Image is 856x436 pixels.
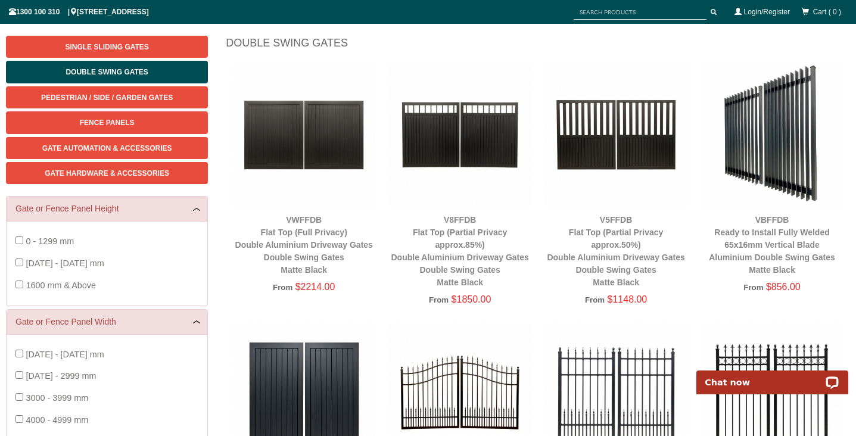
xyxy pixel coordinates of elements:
span: 3000 - 3999 mm [26,393,88,403]
span: Cart ( 0 ) [813,8,841,16]
img: V5FFDB - Flat Top (Partial Privacy approx.50%) - Double Aluminium Driveway Gates - Double Swing G... [544,63,688,207]
span: [DATE] - [DATE] mm [26,259,104,268]
span: From [273,283,292,292]
span: $2214.00 [295,282,335,292]
span: From [585,295,605,304]
img: VBFFDB - Ready to Install Fully Welded 65x16mm Vertical Blade - Aluminium Double Swing Gates - Ma... [700,63,844,207]
span: [DATE] - 2999 mm [26,371,96,381]
a: Gate or Fence Panel Width [15,316,198,328]
a: Gate Automation & Accessories [6,137,208,159]
span: $1850.00 [452,294,491,304]
span: Fence Panels [80,119,135,127]
iframe: LiveChat chat widget [689,357,856,394]
span: Pedestrian / Side / Garden Gates [41,94,173,102]
img: VWFFDB - Flat Top (Full Privacy) - Double Aluminium Driveway Gates - Double Swing Gates - Matte B... [232,63,376,207]
span: $1148.00 [608,294,648,304]
a: V8FFDBFlat Top (Partial Privacy approx.85%)Double Aluminium Driveway GatesDouble Swing GatesMatte... [391,215,528,287]
span: 4000 - 4999 mm [26,415,88,425]
a: Login/Register [744,8,790,16]
span: 1300 100 310 | [STREET_ADDRESS] [9,8,149,16]
a: Pedestrian / Side / Garden Gates [6,86,208,108]
span: 1600 mm & Above [26,281,96,290]
a: Gate or Fence Panel Height [15,203,198,215]
span: [DATE] - [DATE] mm [26,350,104,359]
span: Gate Hardware & Accessories [45,169,169,177]
span: Gate Automation & Accessories [42,144,172,152]
span: Single Sliding Gates [65,43,148,51]
a: Double Swing Gates [6,61,208,83]
span: 0 - 1299 mm [26,236,74,246]
a: Single Sliding Gates [6,36,208,58]
span: $856.00 [766,282,801,292]
a: VWFFDBFlat Top (Full Privacy)Double Aluminium Driveway GatesDouble Swing GatesMatte Black [235,215,373,275]
a: VBFFDBReady to Install Fully Welded 65x16mm Vertical BladeAluminium Double Swing GatesMatte Black [709,215,835,275]
span: From [743,283,763,292]
h1: Double Swing Gates [226,36,850,57]
input: SEARCH PRODUCTS [574,5,706,20]
a: V5FFDBFlat Top (Partial Privacy approx.50%)Double Aluminium Driveway GatesDouble Swing GatesMatte... [547,215,684,287]
span: Double Swing Gates [66,68,148,76]
a: Fence Panels [6,111,208,133]
a: Gate Hardware & Accessories [6,162,208,184]
img: V8FFDB - Flat Top (Partial Privacy approx.85%) - Double Aluminium Driveway Gates - Double Swing G... [388,63,532,207]
span: From [429,295,449,304]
